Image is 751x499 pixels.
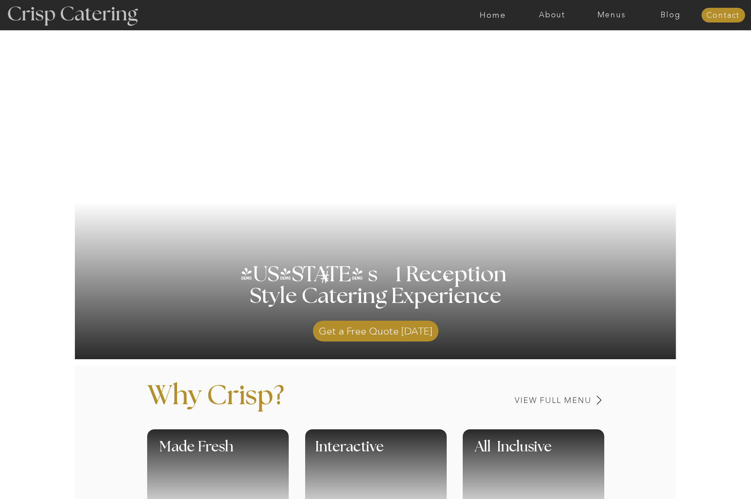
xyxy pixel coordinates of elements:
[313,316,438,341] a: Get a Free Quote [DATE]
[582,11,641,19] a: Menus
[454,396,592,405] a: View Full Menu
[239,264,512,329] h1: [US_STATE] s 1 Reception Style Catering Experience
[147,383,380,422] p: Why Crisp?
[301,269,351,294] h3: #
[641,11,700,19] a: Blog
[426,253,451,303] h3: '
[475,440,630,466] h1: All Inclusive
[285,264,321,285] h3: '
[701,11,745,20] a: Contact
[522,11,582,19] a: About
[315,440,500,466] h1: Interactive
[463,11,522,19] a: Home
[159,440,319,466] h1: Made Fresh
